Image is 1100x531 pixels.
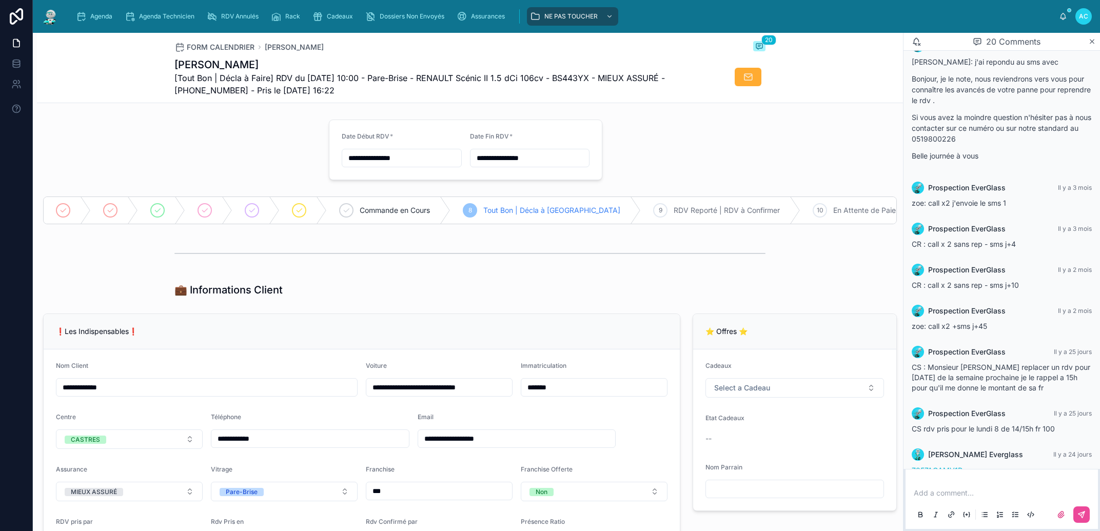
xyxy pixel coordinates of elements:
h1: [PERSON_NAME] [174,57,689,72]
span: Franchise Offerte [521,465,573,473]
div: Pare-Brise [226,488,258,496]
span: CR : call x 2 sans rep - sms j+10 [912,281,1019,289]
h1: 💼 Informations Client [174,283,283,297]
span: En Attente de Paiement [833,205,913,215]
span: Nom Parrain [705,463,742,471]
span: RDV Reporté | RDV à Confirmer [674,205,780,215]
span: Prospection EverGlass [928,347,1006,357]
span: Dossiers Non Envoyés [380,12,444,21]
p: Bonjour, je le note, nous reviendrons vers vous pour connaître les avancés de votre panne pour re... [912,73,1092,106]
span: 20 [761,35,776,45]
span: Cadeaux [705,362,732,369]
span: 9 [659,206,662,214]
p: Belle journée à vous [912,150,1092,161]
span: Voiture [366,362,387,369]
a: Dossiers Non Envoyés [362,7,451,26]
span: Prospection EverGlass [928,265,1006,275]
span: 8 [468,206,472,214]
span: ⭐ Offres ⭐ [705,327,748,336]
a: FORM CALENDRIER [174,42,254,52]
span: AC [1079,12,1088,21]
span: Centre [56,413,76,421]
p: Si vous avez la moindre question n'hésiter pas à nous contacter sur ce numéro ou sur notre standa... [912,112,1092,144]
button: Select Button [211,482,358,501]
span: Rdv Pris en [211,518,244,525]
div: MIEUX ASSURÉ [71,488,117,496]
img: App logo [41,8,60,25]
span: -- [705,434,712,444]
span: Email [418,413,434,421]
span: Date Fin RDV [470,132,509,140]
span: Il y a 2 mois [1058,307,1092,314]
span: Assurance [56,465,87,473]
a: 7257AGAMV1R [912,466,962,475]
span: CR : call x 2 sans rep - sms j+4 [912,240,1016,248]
span: ❗Les Indispensables❗ [56,327,137,336]
span: Prospection EverGlass [928,408,1006,419]
span: Franchise [366,465,395,473]
button: 20 [753,41,765,53]
span: Immatriculation [521,362,566,369]
button: Select Button [56,482,203,501]
div: CASTRES [71,436,100,444]
span: Présence Ratio [521,518,565,525]
span: Il y a 25 jours [1054,348,1092,356]
span: RDV pris par [56,518,93,525]
span: [PERSON_NAME] Everglass [928,449,1023,460]
span: NE PAS TOUCHER [544,12,598,21]
span: Agenda [90,12,112,21]
a: RDV Annulés [204,7,266,26]
a: Cadeaux [309,7,360,26]
span: Nom Client [56,362,88,369]
span: 20 Comments [986,35,1040,48]
span: Etat Cadeaux [705,414,744,422]
span: Il y a 24 jours [1053,450,1092,458]
button: Select Button [56,429,203,449]
span: Prospection EverGlass [928,306,1006,316]
span: Tout Bon | Décla à [GEOGRAPHIC_DATA] [483,205,620,215]
span: Date Début RDV [342,132,389,140]
div: scrollable content [68,5,1059,28]
span: Commande en Cours [360,205,430,215]
span: Prospection EverGlass [928,224,1006,234]
span: Téléphone [211,413,241,421]
span: RDV Annulés [221,12,259,21]
button: Select Button [521,482,667,501]
a: [PERSON_NAME] [265,42,324,52]
span: Prospection EverGlass [928,183,1006,193]
a: Agenda [73,7,120,26]
span: Il y a 25 jours [1054,409,1092,417]
a: Assurances [454,7,512,26]
span: 10 [817,206,823,214]
span: CS rdv pris pour le lundi 8 de 14/15h fr 100 [912,424,1055,433]
button: Select Button [705,378,884,398]
span: Il y a 3 mois [1058,184,1092,191]
span: [Tout Bon | Décla à Faire] RDV du [DATE] 10:00 - Pare-Brise - RENAULT Scénic II 1.5 dCi 106cv - B... [174,72,689,96]
span: CS : Monsieur [PERSON_NAME] replacer un rdv pour [DATE] de la semaine prochaine je le rappel a 15... [912,363,1090,392]
span: Rack [285,12,300,21]
span: Rdv Confirmé par [366,518,418,525]
span: Il y a 2 mois [1058,266,1092,273]
span: Agenda Technicien [139,12,194,21]
span: FORM CALENDRIER [187,42,254,52]
span: Il y a 3 mois [1058,225,1092,232]
span: zoe: call x2 j'envoie le sms 1 [912,199,1006,207]
a: Rack [268,7,307,26]
span: zoe: call x2 +sms j+45 [912,322,987,330]
div: Non [536,488,547,496]
span: Vitrage [211,465,232,473]
p: [PERSON_NAME]: j'ai repondu au sms avec [912,56,1092,67]
span: Select a Cadeau [714,383,770,393]
span: Cadeaux [327,12,353,21]
a: NE PAS TOUCHER [527,7,618,26]
a: Agenda Technicien [122,7,202,26]
span: Assurances [471,12,505,21]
